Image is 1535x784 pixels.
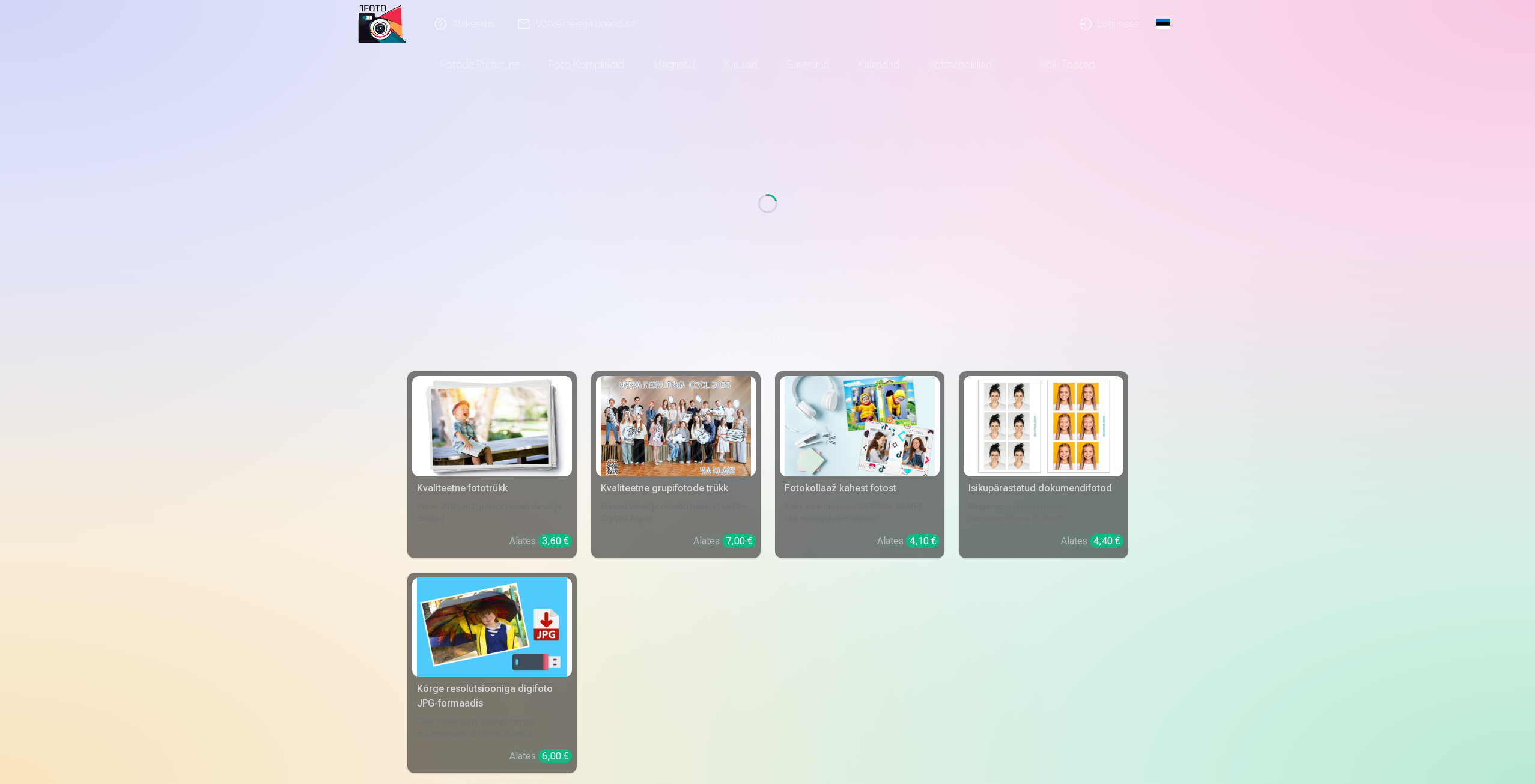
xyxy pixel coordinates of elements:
[906,534,940,548] div: 4,10 €
[959,371,1128,558] a: Isikupärastatud dokumendifotodIsikupärastatud dokumendifotodMugavad ja universaalsed dokumendifot...
[417,376,567,476] img: Kvaliteetne fototrükk
[968,376,1119,476] img: Isikupärastatud dokumendifotod
[358,5,407,43] img: /zh3
[964,481,1123,496] div: Isikupärastatud dokumendifotod
[534,48,639,82] a: Foto komplektid
[964,500,1123,524] div: Mugavad ja universaalsed dokumendifotod (6 fotot)
[509,534,572,548] div: Alates
[1006,48,1109,82] a: Kõik tooted
[722,534,756,548] div: 7,00 €
[639,48,710,82] a: Magnetid
[412,481,572,496] div: Kvaliteetne fototrükk
[417,326,1119,347] h3: Fotode printimine
[1061,534,1123,548] div: Alates
[877,534,940,548] div: Alates
[772,48,843,82] a: Suveniirid
[412,716,572,740] div: Teie mälestuste jäädvustamine suurepärase detailitäpsusega
[693,534,756,548] div: Alates
[538,749,572,763] div: 6,00 €
[596,481,756,496] div: Kvaliteetne grupifotode trükk
[412,500,572,524] div: Paber 210 g/m2, pilkupüüdvad värvid ja detailid
[780,500,940,524] div: Kaks meeldejäävat [PERSON_NAME], üks suurepärane ekraan
[417,577,567,678] img: Kõrge resolutsiooniga digifoto JPG-formaadis
[509,749,572,764] div: Alates
[843,48,914,82] a: Kalendrid
[591,371,761,558] a: Kvaliteetne grupifotode trükkErksad värvid ja detailid paberil Fuji Film Crystal PaperAlates 7,00 €
[775,371,944,558] a: Fotokollaaž kahest fotostFotokollaaž kahest fotostKaks meeldejäävat [PERSON_NAME], üks suurepäran...
[538,534,572,548] div: 3,60 €
[780,481,940,496] div: Fotokollaaž kahest fotost
[914,48,1006,82] a: Võtmehoidjad
[426,48,534,82] a: Fotode printimine
[710,48,772,82] a: Kruusid
[1090,534,1123,548] div: 4,40 €
[407,371,577,558] a: Kvaliteetne fototrükkKvaliteetne fototrükkPaber 210 g/m2, pilkupüüdvad värvid ja detailidAlates 3...
[785,376,935,476] img: Fotokollaaž kahest fotost
[596,500,756,524] div: Erksad värvid ja detailid paberil Fuji Film Crystal Paper
[412,682,572,711] div: Kõrge resolutsiooniga digifoto JPG-formaadis
[407,573,577,774] a: Kõrge resolutsiooniga digifoto JPG-formaadisKõrge resolutsiooniga digifoto JPG-formaadisTeie mäle...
